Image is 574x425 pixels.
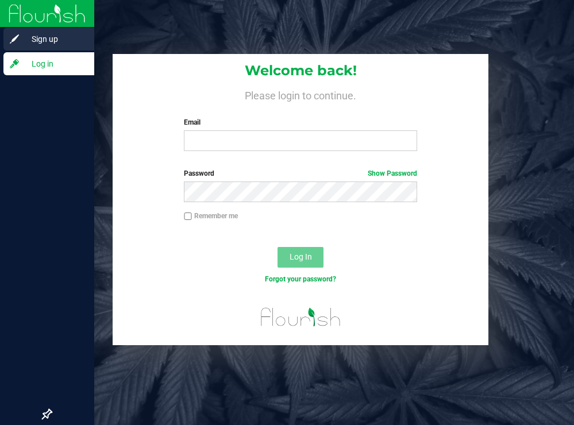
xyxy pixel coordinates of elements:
button: Log In [278,247,323,268]
inline-svg: Log in [9,58,20,69]
span: Password [184,169,214,177]
img: flourish_logo.svg [254,296,348,338]
span: Log In [290,252,312,261]
label: Email [184,117,417,127]
a: Show Password [368,169,417,177]
inline-svg: Sign up [9,33,20,45]
a: Forgot your password? [265,275,336,283]
label: Remember me [184,211,238,221]
input: Remember me [184,212,192,221]
h1: Welcome back! [113,63,488,78]
span: Log in [20,57,89,71]
h4: Please login to continue. [113,87,488,101]
span: Sign up [20,32,89,46]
